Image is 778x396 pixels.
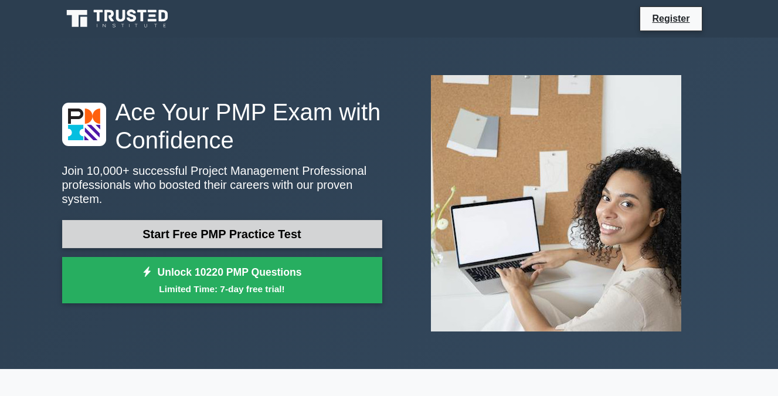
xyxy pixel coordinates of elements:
[62,257,382,304] a: Unlock 10220 PMP QuestionsLimited Time: 7-day free trial!
[62,98,382,154] h1: Ace Your PMP Exam with Confidence
[62,220,382,248] a: Start Free PMP Practice Test
[77,282,368,296] small: Limited Time: 7-day free trial!
[62,164,382,206] p: Join 10,000+ successful Project Management Professional professionals who boosted their careers w...
[645,11,697,26] a: Register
